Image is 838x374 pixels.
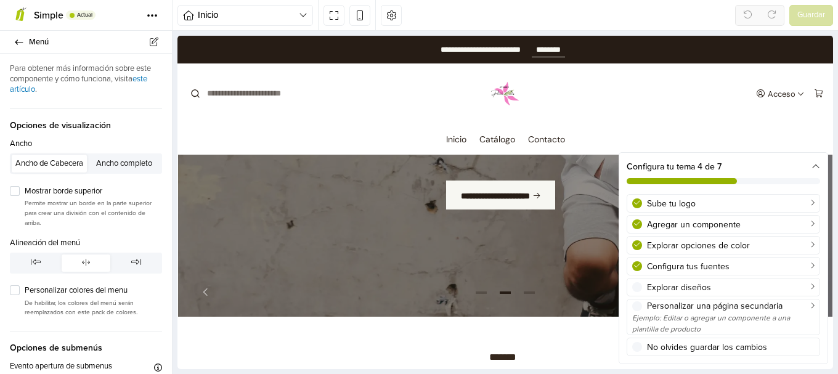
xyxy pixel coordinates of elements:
[789,5,833,26] button: Guardar
[797,9,825,22] span: Guardar
[647,341,815,354] div: No olvides guardar los cambios
[647,197,815,210] div: Sube tu logo
[10,331,162,354] span: Opciones de submenús
[296,250,311,264] span: Go to slide 1
[619,153,828,192] div: Configura tu tema 4 de 7
[614,250,633,264] button: Next slide
[77,12,92,18] span: Actual
[198,8,299,22] span: Inicio
[23,250,41,264] button: Previous slide
[344,250,359,264] span: Go to slide 3
[627,160,820,173] div: Configura tu tema 4 de 7
[10,108,162,132] span: Opciones de visualización
[177,5,313,26] button: Inicio
[576,49,630,67] button: Acceso
[10,63,162,95] p: Para obtener más información sobre este componente y cómo funciona, visita .
[647,218,815,231] div: Agregar un componente
[87,155,160,172] button: Ancho completo
[29,33,157,51] span: Menú
[312,43,343,73] img: Atelier Pamela Cortes
[10,74,147,94] a: este artículo
[634,49,648,67] button: Carro
[632,312,815,335] div: Ejemplo: Editar o agregar un componente a una plantilla de producto
[590,54,618,62] div: Acceso
[351,88,388,119] a: Contacto
[10,360,112,373] label: Evento apertura de submenus
[647,239,815,252] div: Explorar opciones de color
[647,299,815,312] div: Personalizar una página secundaria
[12,155,87,172] button: Ancho de Cabecera
[10,237,80,250] label: Alineación del menú
[25,285,162,297] label: Personalizar colores del menu
[10,138,32,150] label: Ancho
[302,88,338,119] a: Catálogo
[34,9,63,22] span: Simple
[7,46,28,70] button: Submit
[269,88,289,119] a: Inicio
[25,298,162,317] p: De habilitar, los colores del menú serán reemplazados con este pack de colores.
[647,281,815,294] div: Explorar diseños
[627,194,820,213] a: Sube tu logo
[320,250,335,264] span: Go to slide 2
[25,185,162,198] label: Mostrar borde superior
[647,260,815,273] div: Configura tus fuentes
[25,198,162,227] p: Permite mostrar un borde en la parte superior para crear una división con el contenido de arriba.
